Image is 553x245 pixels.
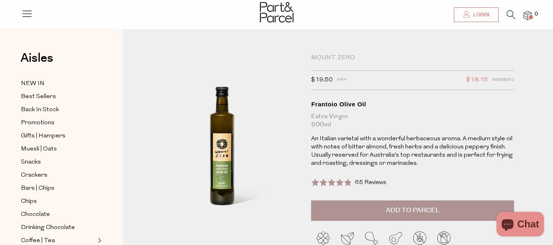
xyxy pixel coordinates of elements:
img: Part&Parcel [260,2,293,22]
span: Aisles [20,49,53,67]
span: Bars | Chips [21,184,54,193]
a: Login [454,7,499,22]
p: An Italian varietal with a wonderful herbaceous aroma. A medium style oil with notes of bitter al... [311,135,514,168]
span: Muesli | Oats [21,144,57,154]
span: Gifts | Hampers [21,131,65,141]
span: NEW IN [21,79,45,89]
a: NEW IN [21,79,95,89]
a: Chocolate [21,209,95,220]
div: Mount Zero [311,54,514,62]
span: Add to Parcel [386,206,440,215]
button: Add to Parcel [311,200,514,221]
a: Muesli | Oats [21,144,95,154]
a: Bars | Chips [21,183,95,193]
a: Aisles [20,52,53,72]
a: Gifts | Hampers [21,131,95,141]
span: Login [471,11,489,18]
span: Snacks [21,157,41,167]
a: 0 [524,11,532,20]
inbox-online-store-chat: Shopify online store chat [494,212,546,238]
span: $18.15 [466,75,488,85]
a: Drinking Chocolate [21,223,95,233]
a: Crackers [21,170,95,180]
a: Promotions [21,118,95,128]
span: RRP [337,75,346,85]
span: Best Sellers [21,92,56,102]
a: Best Sellers [21,92,95,102]
span: Crackers [21,171,47,180]
span: 65 Reviews [355,180,386,186]
span: Back In Stock [21,105,59,115]
a: Chips [21,196,95,207]
div: Frantoio Olive Oil [311,100,514,108]
div: Extra Virgin 500ml [311,112,514,129]
span: Members [492,75,514,85]
a: Back In Stock [21,105,95,115]
span: $19.50 [311,75,333,85]
span: 0 [533,11,540,18]
span: Chips [21,197,37,207]
span: Drinking Chocolate [21,223,75,233]
a: Snacks [21,157,95,167]
span: Promotions [21,118,54,128]
span: Chocolate [21,210,50,220]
